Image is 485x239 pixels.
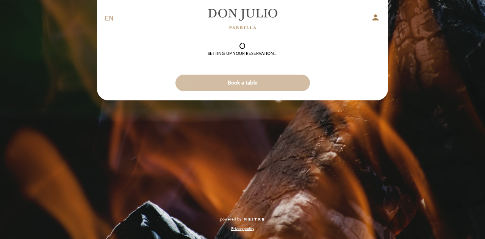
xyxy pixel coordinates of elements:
[220,217,241,222] span: powered by
[371,13,380,22] i: person
[195,8,290,29] a: [PERSON_NAME]
[175,75,310,91] button: Book a table
[231,226,254,231] a: Privacy policy
[243,218,265,222] img: MEITRE
[371,13,380,25] button: person
[220,217,265,222] a: powered by
[208,51,277,57] div: Setting up your reservation...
